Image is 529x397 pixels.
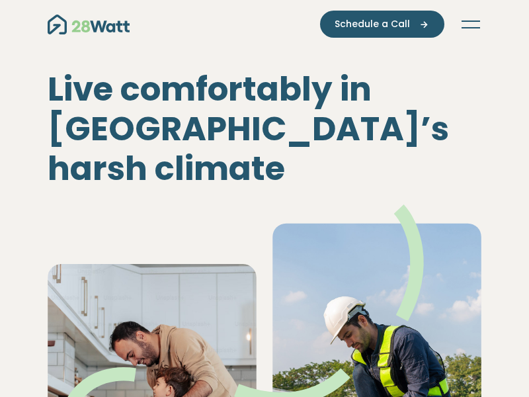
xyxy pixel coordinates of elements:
span: Schedule a Call [335,17,410,31]
h1: Live comfortably in [GEOGRAPHIC_DATA]’s harsh climate [48,69,481,189]
nav: Main navigation [48,11,481,38]
button: Schedule a Call [320,11,444,38]
img: 28Watt [48,15,130,34]
button: Toggle navigation [460,18,481,31]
